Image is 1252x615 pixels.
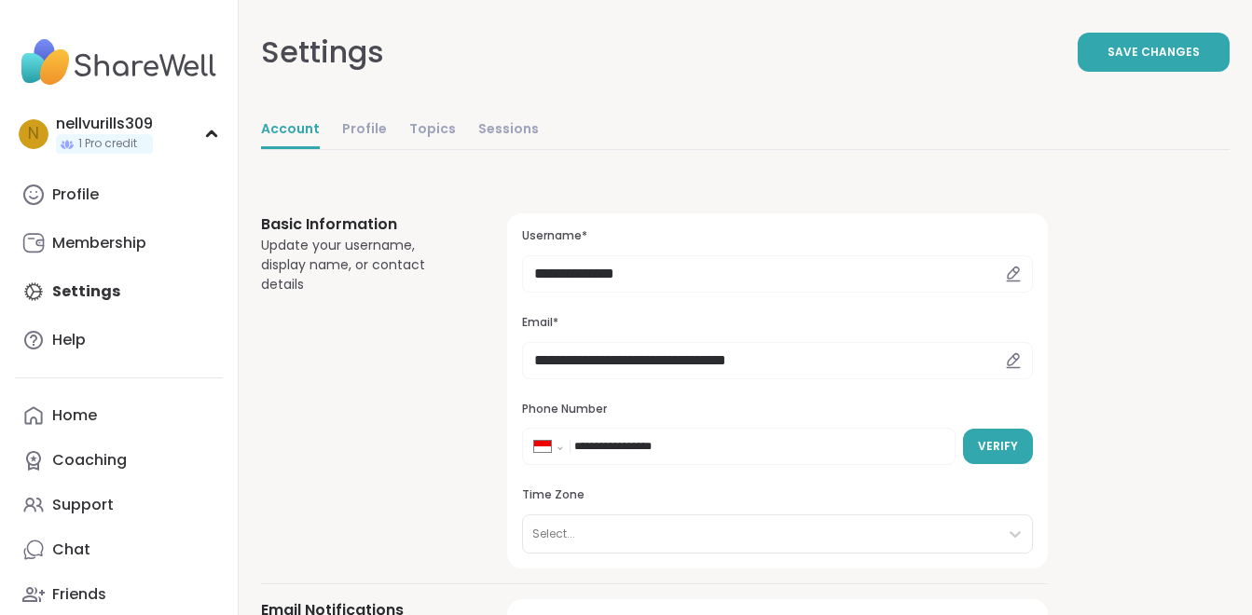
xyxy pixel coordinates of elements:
div: Home [52,405,97,426]
h3: Email* [522,315,1033,331]
h3: Basic Information [261,213,462,236]
a: Account [261,112,320,149]
a: Membership [15,221,223,266]
span: 1 Pro credit [78,136,137,152]
div: Chat [52,540,90,560]
a: Topics [409,112,456,149]
a: Profile [342,112,387,149]
div: Membership [52,233,146,253]
img: ShareWell Nav Logo [15,30,223,95]
div: Coaching [52,450,127,471]
span: n [28,122,39,146]
div: Settings [261,30,384,75]
a: Help [15,318,223,362]
a: Profile [15,172,223,217]
a: Sessions [478,112,539,149]
span: Save Changes [1108,44,1200,61]
button: Save Changes [1078,33,1230,72]
h3: Username* [522,228,1033,244]
h3: Time Zone [522,487,1033,503]
div: Update your username, display name, or contact details [261,236,462,294]
div: Help [52,330,86,350]
div: Support [52,495,114,515]
button: Verify [963,429,1033,464]
div: Profile [52,184,99,205]
a: Coaching [15,438,223,483]
a: Chat [15,527,223,572]
span: Verify [978,438,1018,455]
h3: Phone Number [522,402,1033,417]
a: Support [15,483,223,527]
a: Home [15,393,223,438]
div: Friends [52,584,106,605]
div: nellvurills309 [56,114,153,134]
